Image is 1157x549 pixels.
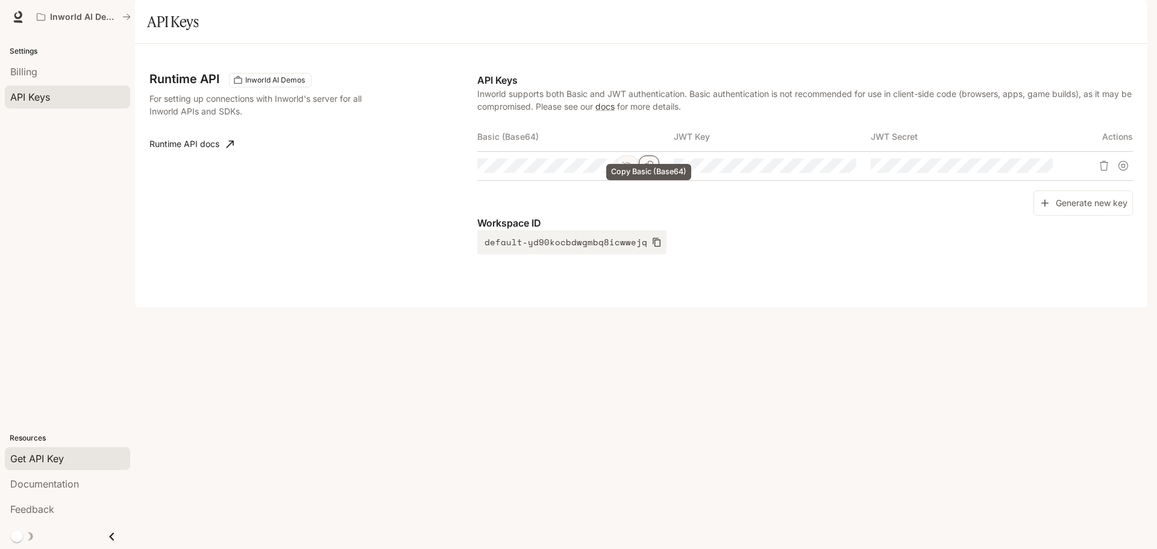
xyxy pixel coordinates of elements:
[147,10,198,34] h1: API Keys
[149,73,219,85] h3: Runtime API
[1094,156,1114,175] button: Delete API key
[674,122,870,151] th: JWT Key
[1067,122,1133,151] th: Actions
[50,12,118,22] p: Inworld AI Demos
[595,101,615,111] a: docs
[1114,156,1133,175] button: Suspend API key
[477,73,1133,87] p: API Keys
[1033,190,1133,216] button: Generate new key
[145,132,239,156] a: Runtime API docs
[606,164,691,180] div: Copy Basic (Base64)
[240,75,310,86] span: Inworld AI Demos
[31,5,136,29] button: All workspaces
[871,122,1067,151] th: JWT Secret
[477,87,1133,113] p: Inworld supports both Basic and JWT authentication. Basic authentication is not recommended for u...
[639,155,659,176] button: Copy Basic (Base64)
[477,230,666,254] button: default-yd90kocbdwgmbq8icwwejq
[229,73,312,87] div: These keys will apply to your current workspace only
[477,216,1133,230] p: Workspace ID
[149,92,388,118] p: For setting up connections with Inworld's server for all Inworld APIs and SDKs.
[477,122,674,151] th: Basic (Base64)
